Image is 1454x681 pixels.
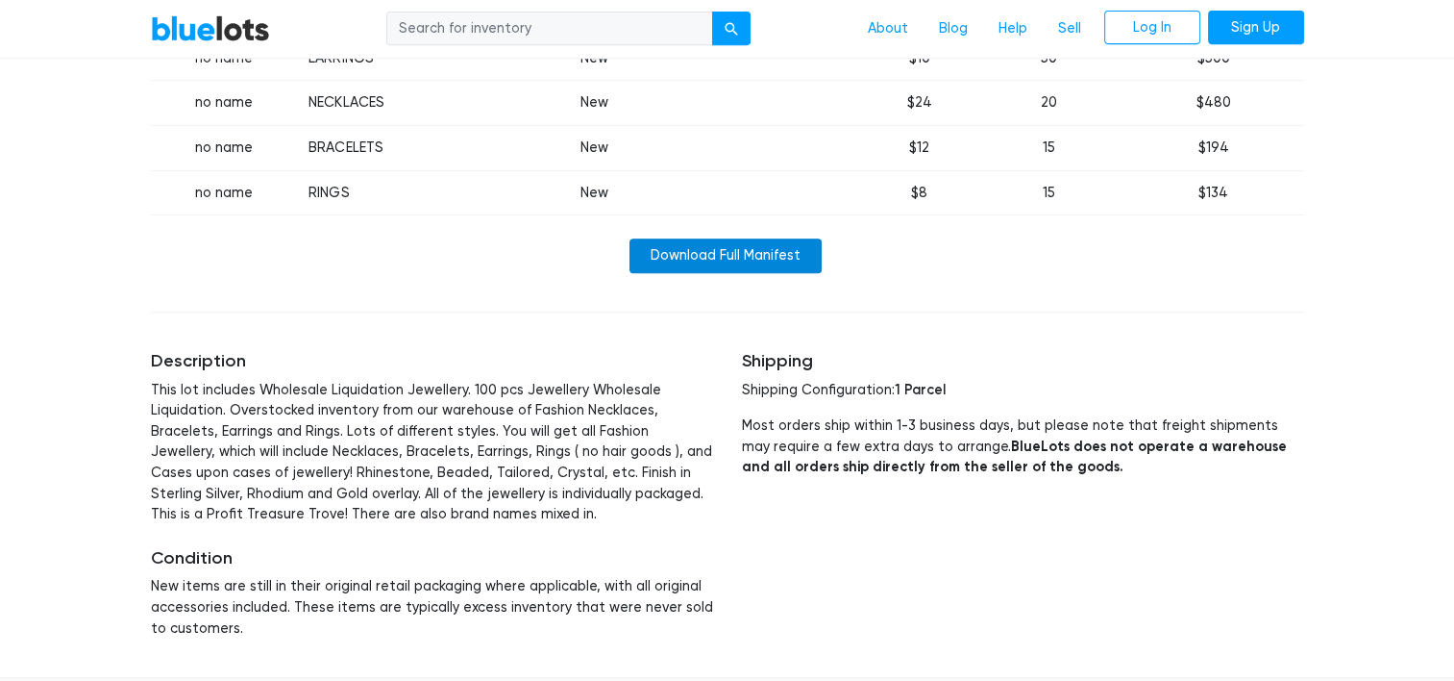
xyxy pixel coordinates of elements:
a: Log In [1104,11,1200,45]
td: 20 [974,81,1123,126]
a: Download Full Manifest [629,239,822,273]
td: no name [151,81,298,126]
td: no name [151,170,298,215]
h5: Shipping [742,351,1304,372]
a: Sign Up [1208,11,1304,45]
a: Sell [1043,11,1097,47]
a: About [852,11,924,47]
span: 1 Parcel [895,381,946,398]
td: $12 [864,126,974,171]
td: New [514,170,674,215]
td: $134 [1123,170,1304,215]
a: BlueLots [151,14,270,42]
td: $194 [1123,126,1304,171]
td: $24 [864,81,974,126]
p: Most orders ship within 1-3 business days, but please note that freight shipments may require a f... [742,416,1304,478]
td: NECKLACES [297,81,514,126]
td: RINGS [297,170,514,215]
td: 15 [974,170,1123,215]
td: New [514,81,674,126]
p: New items are still in their original retail packaging where applicable, with all original access... [151,576,713,639]
td: 15 [974,126,1123,171]
td: $8 [864,170,974,215]
p: This lot includes Wholesale Liquidation Jewellery. 100 pcs Jewellery Wholesale Liquidation. Overs... [151,380,713,525]
a: Help [983,11,1043,47]
td: $480 [1123,81,1304,126]
p: Shipping Configuration: [742,380,1304,401]
td: no name [151,126,298,171]
h5: Condition [151,548,713,569]
td: BRACELETS [297,126,514,171]
strong: BlueLots does not operate a warehouse and all orders ship directly from the seller of the goods. [742,438,1287,476]
td: New [514,126,674,171]
a: Blog [924,11,983,47]
input: Search for inventory [386,12,713,46]
h5: Description [151,351,713,372]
